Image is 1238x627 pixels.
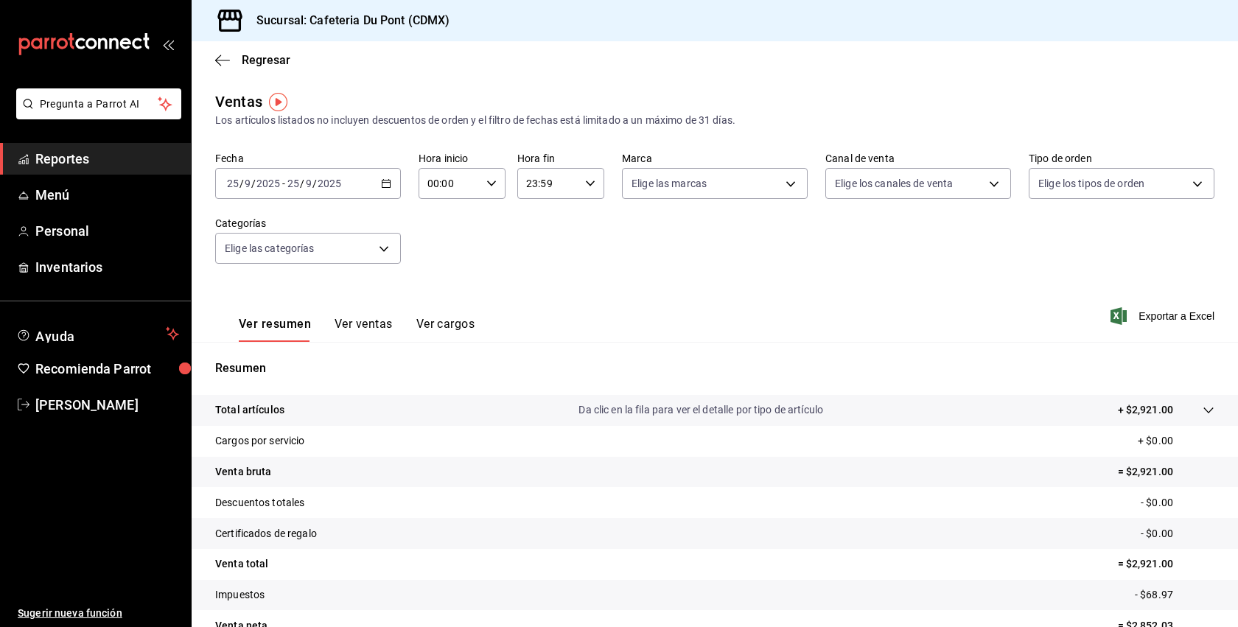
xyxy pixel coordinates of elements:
[269,93,287,111] img: Tooltip marker
[1118,464,1214,480] p: = $2,921.00
[16,88,181,119] button: Pregunta a Parrot AI
[419,153,506,164] label: Hora inicio
[215,153,401,164] label: Fecha
[245,12,450,29] h3: Sucursal: Cafeteria Du Pont (CDMX)
[215,587,265,603] p: Impuestos
[1118,402,1173,418] p: + $2,921.00
[632,176,707,191] span: Elige las marcas
[40,97,158,112] span: Pregunta a Parrot AI
[251,178,256,189] span: /
[242,53,290,67] span: Regresar
[35,185,179,205] span: Menú
[578,402,823,418] p: Da clic en la fila para ver el detalle por tipo de artículo
[282,178,285,189] span: -
[35,149,179,169] span: Reportes
[215,464,271,480] p: Venta bruta
[1113,307,1214,325] button: Exportar a Excel
[1029,153,1214,164] label: Tipo de orden
[517,153,604,164] label: Hora fin
[215,495,304,511] p: Descuentos totales
[1038,176,1144,191] span: Elige los tipos de orden
[35,359,179,379] span: Recomienda Parrot
[215,218,401,228] label: Categorías
[162,38,174,50] button: open_drawer_menu
[1141,526,1214,542] p: - $0.00
[312,178,317,189] span: /
[305,178,312,189] input: --
[1141,495,1214,511] p: - $0.00
[1138,433,1214,449] p: + $0.00
[215,360,1214,377] p: Resumen
[825,153,1011,164] label: Canal de venta
[1118,556,1214,572] p: = $2,921.00
[835,176,953,191] span: Elige los canales de venta
[622,153,808,164] label: Marca
[287,178,300,189] input: --
[10,107,181,122] a: Pregunta a Parrot AI
[226,178,239,189] input: --
[215,433,305,449] p: Cargos por servicio
[35,395,179,415] span: [PERSON_NAME]
[416,317,475,342] button: Ver cargos
[225,241,315,256] span: Elige las categorías
[18,606,179,621] span: Sugerir nueva función
[239,317,475,342] div: navigation tabs
[300,178,304,189] span: /
[35,325,160,343] span: Ayuda
[317,178,342,189] input: ----
[335,317,393,342] button: Ver ventas
[215,526,317,542] p: Certificados de regalo
[215,556,268,572] p: Venta total
[256,178,281,189] input: ----
[215,53,290,67] button: Regresar
[1135,587,1214,603] p: - $68.97
[35,257,179,277] span: Inventarios
[244,178,251,189] input: --
[215,113,1214,128] div: Los artículos listados no incluyen descuentos de orden y el filtro de fechas está limitado a un m...
[215,91,262,113] div: Ventas
[239,178,244,189] span: /
[239,317,311,342] button: Ver resumen
[215,402,284,418] p: Total artículos
[35,221,179,241] span: Personal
